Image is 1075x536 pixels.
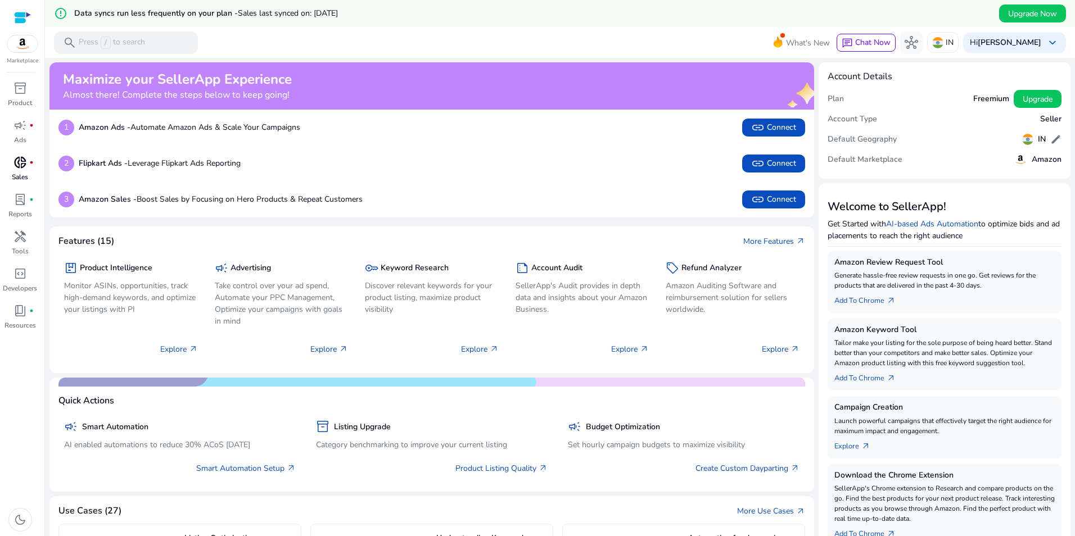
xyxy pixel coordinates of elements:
[74,9,338,19] h5: Data syncs run less frequently on your plan -
[842,38,853,49] span: chat
[13,81,27,95] span: inventory_2
[568,420,581,433] span: campaign
[1014,153,1027,166] img: amazon.svg
[900,31,923,54] button: hub
[834,483,1055,524] p: SellerApp's Chrome extension to Research and compare products on the go. Find the best products f...
[828,218,1062,242] p: Get Started with to optimize bids and ad placements to reach the right audience
[828,135,897,144] h5: Default Geography
[666,280,800,315] p: Amazon Auditing Software and reimbursement solution for sellers worldwide.
[4,320,36,330] p: Resources
[54,7,67,20] mat-icon: error_outline
[316,439,548,451] p: Category benchmarking to improve your current listing
[834,403,1055,412] h5: Campaign Creation
[1023,93,1053,105] span: Upgrade
[79,193,363,205] p: Boost Sales by Focusing on Hero Products & Repeat Customers
[796,237,805,246] span: arrow_outward
[751,157,765,170] span: link
[7,57,38,65] p: Marketplace
[58,156,74,171] p: 2
[1046,36,1059,49] span: keyboard_arrow_down
[742,155,805,172] button: linkConnect
[834,258,1055,267] h5: Amazon Review Request Tool
[834,471,1055,480] h5: Download the Chrome Extension
[58,120,74,135] p: 1
[12,246,29,256] p: Tools
[828,155,902,165] h5: Default Marketplace
[64,280,198,315] p: Monitor ASINs, opportunities, track high-demand keywords, and optimize your listings with PI
[999,4,1066,22] button: Upgrade Now
[287,464,296,473] span: arrow_outward
[751,193,796,206] span: Connect
[743,235,805,247] a: More Featuresarrow_outward
[742,190,805,208] button: linkConnect
[13,156,27,169] span: donut_small
[310,343,348,355] p: Explore
[1040,115,1062,124] h5: Seller
[837,34,896,52] button: chatChat Now
[886,219,978,229] a: AI-based Ads Automation
[640,344,649,353] span: arrow_outward
[887,374,896,383] span: arrow_outward
[334,423,391,432] h5: Listing Upgrade
[160,343,198,355] p: Explore
[828,115,877,124] h5: Account Type
[365,261,378,275] span: key
[8,98,32,108] p: Product
[751,193,765,206] span: link
[58,192,74,207] p: 3
[751,121,765,134] span: link
[751,157,796,170] span: Connect
[932,37,943,48] img: in.svg
[79,157,241,169] p: Leverage Flipkart Ads Reporting
[887,296,896,305] span: arrow_outward
[834,368,905,384] a: Add To Chrome
[1032,155,1062,165] h5: Amazon
[568,439,800,451] p: Set hourly campaign budgets to maximize visibility
[973,94,1009,104] h5: Freemium
[381,264,449,273] h5: Keyword Research
[681,264,742,273] h5: Refund Analyzer
[3,283,37,293] p: Developers
[13,193,27,206] span: lab_profile
[970,39,1041,47] p: Hi
[13,230,27,243] span: handyman
[786,33,830,53] span: What's New
[63,71,292,88] h2: Maximize your SellerApp Experience
[611,343,649,355] p: Explore
[490,344,499,353] span: arrow_outward
[339,344,348,353] span: arrow_outward
[791,344,800,353] span: arrow_outward
[64,261,78,275] span: package
[13,119,27,132] span: campaign
[516,280,649,315] p: SellerApp's Audit provides in depth data and insights about your Amazon Business.
[79,158,128,169] b: Flipkart Ads -
[12,172,28,182] p: Sales
[82,423,148,432] h5: Smart Automation
[834,290,905,306] a: Add To Chrome
[231,264,271,273] h5: Advertising
[29,308,34,313] span: fiber_manual_record
[101,37,111,49] span: /
[828,200,1062,214] h3: Welcome to SellerApp!
[8,209,32,219] p: Reports
[64,420,78,433] span: campaign
[79,121,300,133] p: Automate Amazon Ads & Scale Your Campaigns
[1038,135,1046,144] h5: IN
[316,420,329,433] span: inventory_2
[1022,134,1033,145] img: in.svg
[63,90,292,101] h4: Almost there! Complete the steps below to keep going!
[215,280,349,327] p: Take control over your ad spend, Automate your PPC Management, Optimize your campaigns with goals...
[215,261,228,275] span: campaign
[834,270,1055,290] p: Generate hassle-free review requests in one go. Get reviews for the products that are delivered i...
[63,36,76,49] span: search
[13,513,27,526] span: dark_mode
[1008,8,1057,20] span: Upgrade Now
[834,416,1055,436] p: Launch powerful campaigns that effectively target the right audience for maximum impact and engag...
[13,267,27,280] span: code_blocks
[828,71,892,82] h4: Account Details
[516,261,529,275] span: summarize
[64,439,296,451] p: AI enabled automations to reduce 30% ACoS [DATE]
[7,35,38,52] img: amazon.svg
[666,261,679,275] span: sell
[13,304,27,317] span: book_4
